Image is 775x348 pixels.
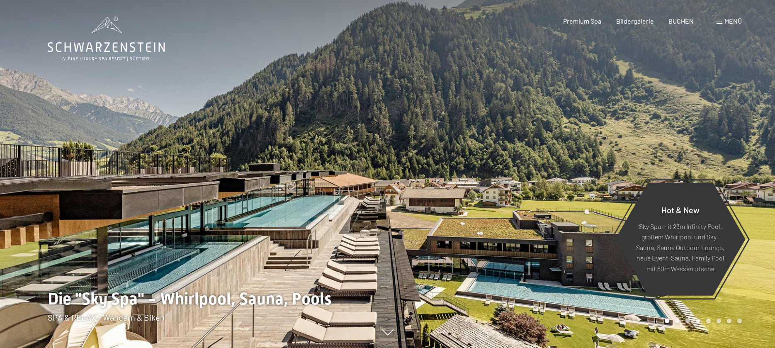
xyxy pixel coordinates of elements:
a: Hot & New Sky Spa mit 23m Infinity Pool, großem Whirlpool und Sky-Sauna, Sauna Outdoor Lounge, ne... [615,182,746,296]
div: Carousel Pagination [662,319,742,323]
div: Carousel Page 8 [737,319,742,323]
div: Carousel Page 7 [727,319,731,323]
div: Carousel Page 5 [706,319,711,323]
div: Carousel Page 3 [685,319,690,323]
span: Hot & New [661,204,700,214]
div: Carousel Page 6 [717,319,721,323]
div: Carousel Page 2 [675,319,680,323]
a: Bildergalerie [616,17,654,25]
div: Carousel Page 1 (Current Slide) [665,319,669,323]
p: Sky Spa mit 23m Infinity Pool, großem Whirlpool und Sky-Sauna, Sauna Outdoor Lounge, neue Event-S... [635,221,725,274]
span: Menü [724,17,742,25]
a: BUCHEN [668,17,694,25]
a: Premium Spa [563,17,601,25]
div: Carousel Page 4 [696,319,700,323]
